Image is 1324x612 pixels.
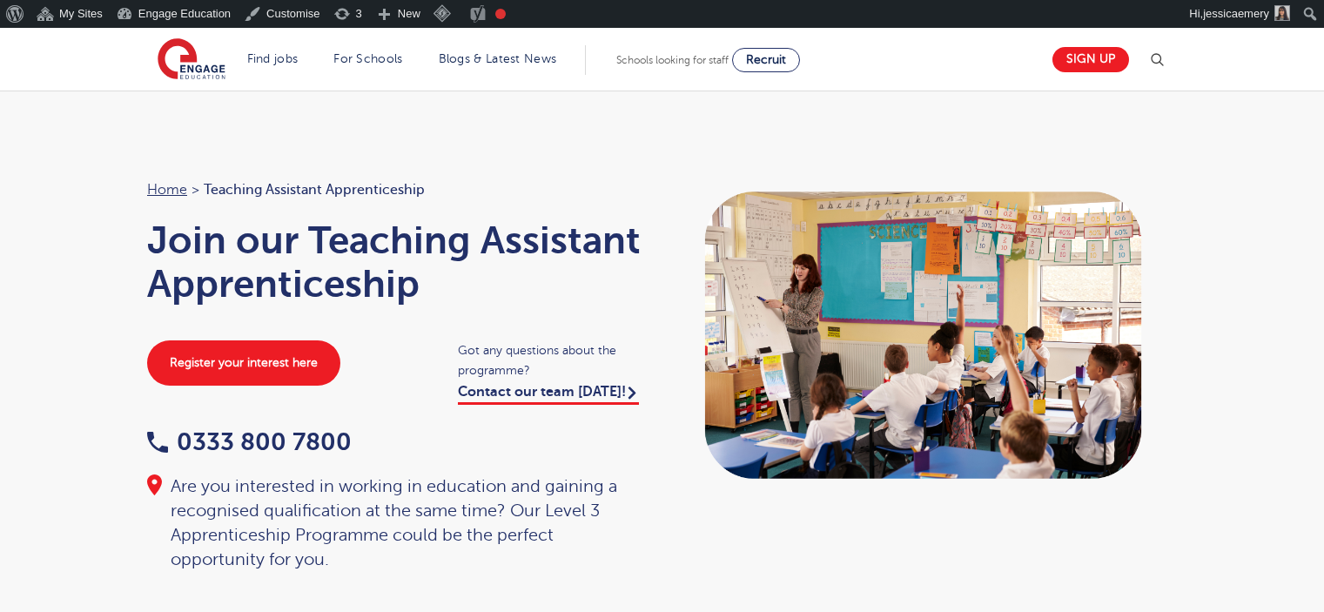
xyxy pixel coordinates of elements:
[458,340,645,380] span: Got any questions about the programme?
[247,52,299,65] a: Find jobs
[732,48,800,72] a: Recruit
[495,9,506,19] div: Focus keyphrase not set
[158,38,225,82] img: Engage Education
[147,178,645,201] nav: breadcrumb
[616,54,729,66] span: Schools looking for staff
[147,182,187,198] a: Home
[147,474,645,572] div: Are you interested in working in education and gaining a recognised qualification at the same tim...
[147,219,645,306] h1: Join our Teaching Assistant Apprenticeship
[746,53,786,66] span: Recruit
[1052,47,1129,72] a: Sign up
[458,384,639,405] a: Contact our team [DATE]!
[204,178,425,201] span: Teaching Assistant Apprenticeship
[1203,7,1269,20] span: jessicaemery
[192,182,199,198] span: >
[147,340,340,386] a: Register your interest here
[439,52,557,65] a: Blogs & Latest News
[147,428,352,455] a: 0333 800 7800
[333,52,402,65] a: For Schools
